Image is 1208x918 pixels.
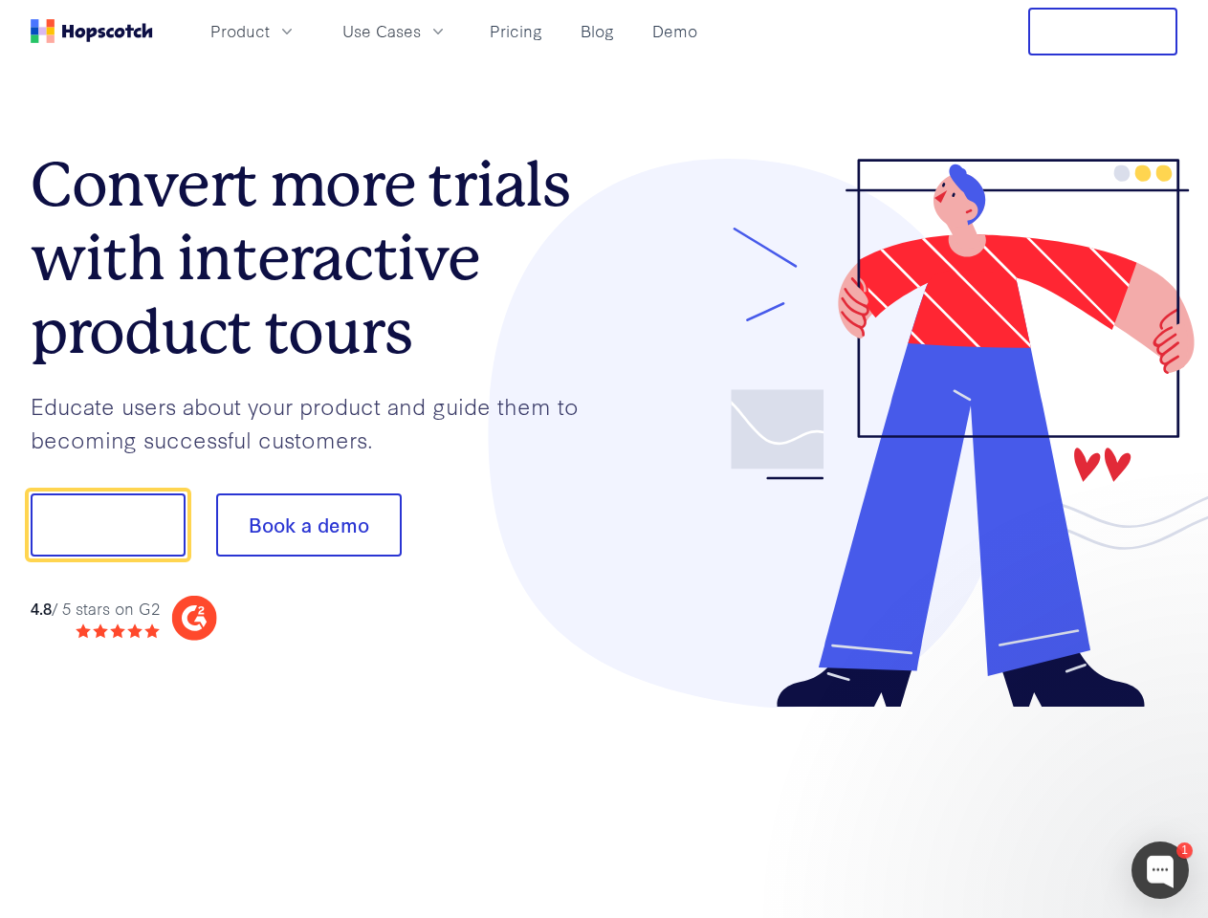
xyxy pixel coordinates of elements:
a: Demo [645,15,705,47]
button: Free Trial [1028,8,1177,55]
div: / 5 stars on G2 [31,597,160,621]
button: Show me! [31,493,186,557]
a: Blog [573,15,622,47]
div: 1 [1176,842,1193,859]
strong: 4.8 [31,597,52,619]
button: Product [199,15,308,47]
span: Use Cases [342,19,421,43]
a: Home [31,19,153,43]
button: Book a demo [216,493,402,557]
button: Use Cases [331,15,459,47]
a: Pricing [482,15,550,47]
p: Educate users about your product and guide them to becoming successful customers. [31,389,604,455]
h1: Convert more trials with interactive product tours [31,148,604,368]
span: Product [210,19,270,43]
